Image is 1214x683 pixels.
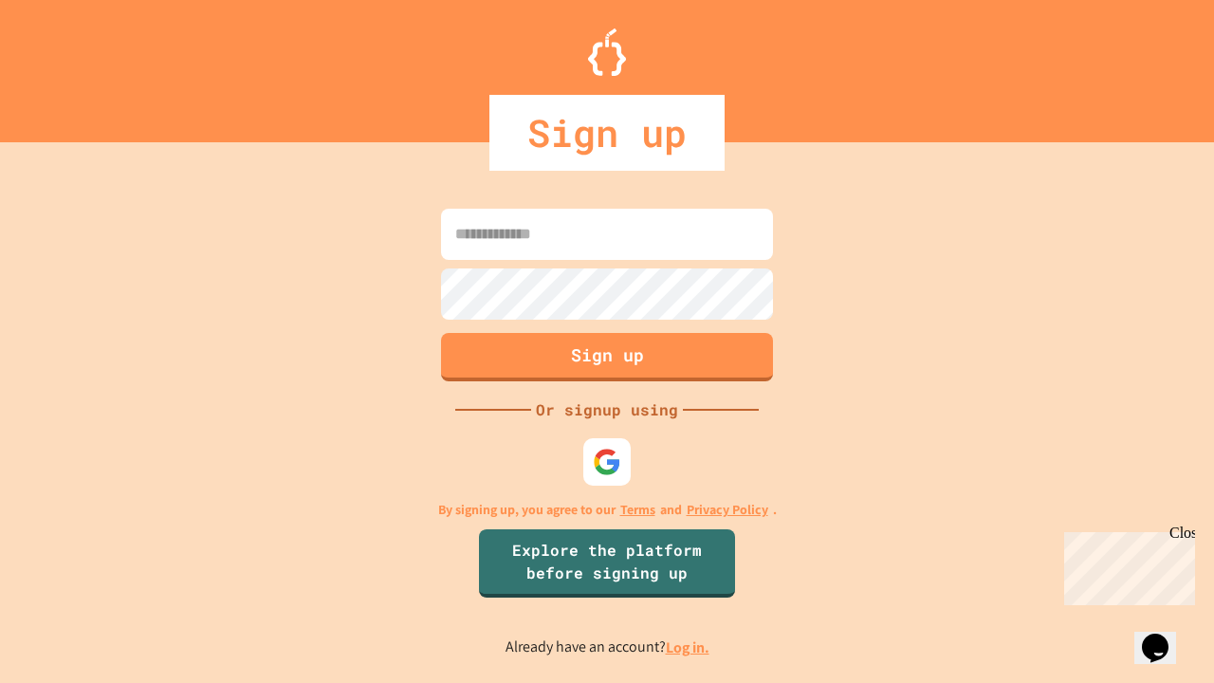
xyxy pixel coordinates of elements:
[588,28,626,76] img: Logo.svg
[666,637,709,657] a: Log in.
[1057,525,1195,605] iframe: chat widget
[620,500,655,520] a: Terms
[441,333,773,381] button: Sign up
[531,398,683,421] div: Or signup using
[489,95,725,171] div: Sign up
[479,529,735,598] a: Explore the platform before signing up
[506,636,709,659] p: Already have an account?
[687,500,768,520] a: Privacy Policy
[438,500,777,520] p: By signing up, you agree to our and .
[593,448,621,476] img: google-icon.svg
[8,8,131,120] div: Chat with us now!Close
[1134,607,1195,664] iframe: chat widget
